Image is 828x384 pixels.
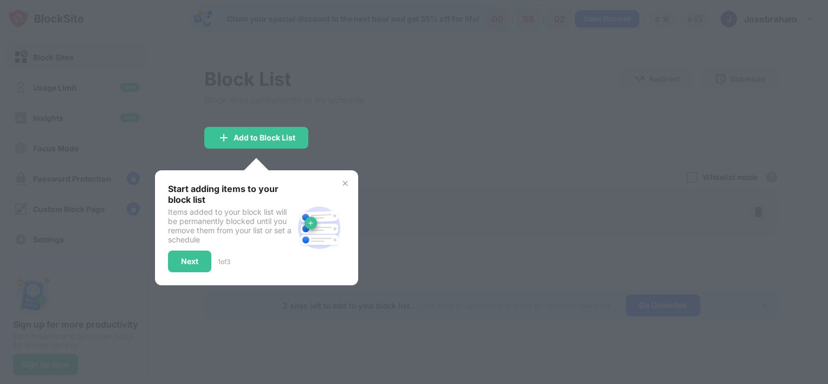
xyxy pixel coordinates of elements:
div: 1 of 3 [218,258,230,266]
img: block-site.svg [293,202,345,254]
div: Next [181,257,198,266]
img: x-button.svg [341,179,350,188]
div: Start adding items to your block list [168,183,293,205]
div: Add to Block List [234,133,295,142]
div: Items added to your block list will be permanently blocked until you remove them from your list o... [168,207,293,244]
